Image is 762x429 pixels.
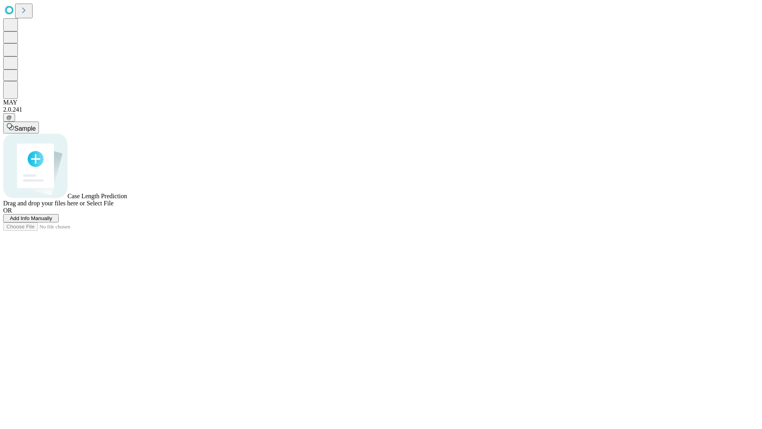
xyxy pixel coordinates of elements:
span: @ [6,114,12,120]
span: Case Length Prediction [67,193,127,199]
span: Sample [14,125,36,132]
div: 2.0.241 [3,106,759,113]
button: Sample [3,122,39,133]
span: Select File [87,200,114,207]
div: MAY [3,99,759,106]
button: Add Info Manually [3,214,59,222]
span: OR [3,207,12,214]
span: Add Info Manually [10,215,52,221]
span: Drag and drop your files here or [3,200,85,207]
button: @ [3,113,15,122]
